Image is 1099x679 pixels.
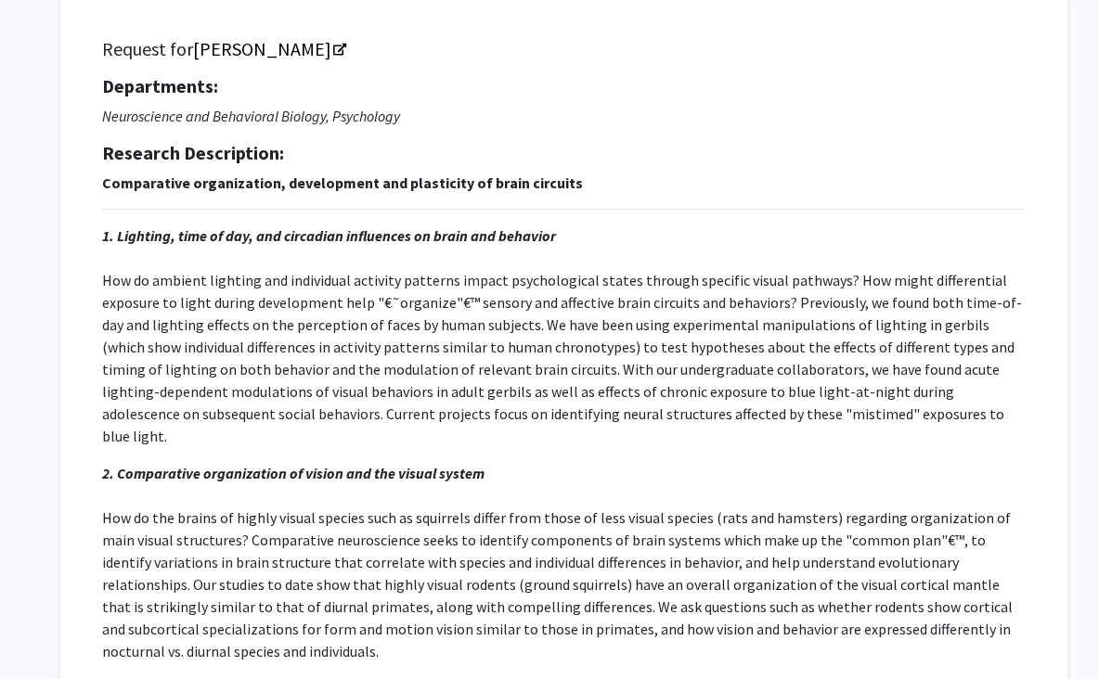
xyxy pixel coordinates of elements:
[102,38,1026,60] h5: Request for
[102,226,556,245] strong: 1. Lighting, time of day, and circadian influences on brain and behavior
[102,107,400,125] i: Neuroscience and Behavioral Biology, Psychology
[102,464,485,482] strong: 2. Comparative organization of vision and the visual system
[193,37,344,60] a: Opens in a new tab
[14,596,79,665] iframe: Chat
[102,462,1026,662] p: How do the brains of highly visual species such as squirrels differ from those of less visual spe...
[102,173,583,192] strong: Comparative organization, development and plasticity of brain circuits
[102,74,218,97] strong: Departments:
[102,224,1026,447] p: How do ambient lighting and individual activity patterns impact psychological states through spec...
[102,141,284,164] strong: Research Description:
